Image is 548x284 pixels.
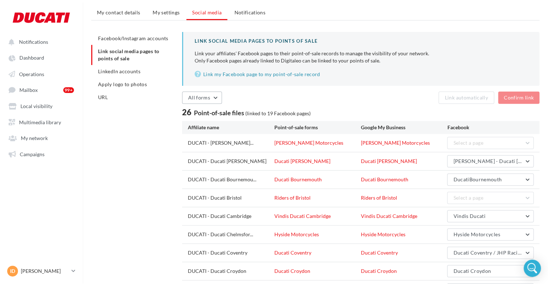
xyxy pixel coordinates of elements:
[19,87,38,93] span: Mailbox
[98,81,147,87] span: Apply logo to photos
[19,119,61,125] span: Multimedia library
[98,35,168,41] span: Facebook/Instagram accounts
[274,176,322,182] a: Ducati Bournemouth
[447,173,534,186] button: DucatiBournemouth
[188,231,253,238] span: DUCATI - Ducati Chelmsfor...
[447,155,534,167] button: [PERSON_NAME] - Ducati [PERSON_NAME]
[274,124,361,131] div: Point-of-sale forms
[447,192,534,204] button: Select a page
[97,9,140,15] span: My contact details
[4,83,78,96] a: Mailbox 99+
[19,55,44,61] span: Dashboard
[4,99,78,112] a: Local visibility
[361,250,398,256] a: Ducati Coventry
[453,250,523,256] span: Ducati Coventry / JHP Racing
[6,264,77,278] a: ID [PERSON_NAME]
[361,176,408,182] a: Ducati Bournemouth
[361,140,429,146] a: [PERSON_NAME] Motorcycles
[188,267,274,275] div: DUCATI - Ducati Croydon
[21,135,48,141] span: My network
[188,158,274,165] div: DUCATI - Ducati [PERSON_NAME]
[524,260,541,277] div: Open Intercom Messenger
[447,265,534,277] button: Ducati Croydon
[447,137,534,149] button: Select a page
[19,71,44,77] span: Operations
[274,213,331,219] a: Vindis Ducati Cambridge
[21,267,69,275] p: [PERSON_NAME]
[274,158,330,164] a: Ducati [PERSON_NAME]
[274,268,310,274] a: Ducati Croydon
[182,92,222,104] button: All forms
[361,213,417,219] a: Vindis Ducati Cambridge
[245,110,311,116] span: (linked to 19 Facebook pages)
[453,140,483,146] span: Select a page
[10,267,15,275] span: ID
[453,195,483,201] span: Select a page
[447,247,534,259] button: Ducati Coventry / JHP Racing
[447,210,534,222] button: Vindis Ducati
[194,109,244,117] span: Point-of-sale files
[274,140,343,146] a: [PERSON_NAME] Motorcycles
[4,35,75,48] button: Notifications
[195,50,528,64] p: Only Facebook pages already linked to Digitaleo can be linked to your points of sale.
[153,9,180,15] span: My settings
[498,92,539,104] button: Confirm link
[188,213,274,220] div: DUCATI - Ducati Cambridge
[63,87,74,93] div: 99+
[20,151,45,157] span: Campaigns
[447,228,534,241] button: Hyside Motorcycles
[4,147,78,160] a: Campaigns
[188,194,274,201] div: DUCATI - Ducati Bristol
[20,103,52,109] span: Local visibility
[438,92,494,104] button: Link automatically
[182,107,191,118] span: 26
[361,124,447,131] div: Google My Business
[4,131,78,144] a: My network
[274,231,319,237] a: Hyside Motorcycles
[361,195,397,201] a: Riders of Bristol
[274,195,311,201] a: Riders of Bristol
[188,94,210,101] span: All forms
[4,51,78,64] a: Dashboard
[195,38,528,45] div: Link social media pages to points of sale
[4,115,78,128] a: Multimedia library
[195,70,528,79] a: Link my Facebook page to my point-of-sale record
[195,50,528,57] div: Link your affiliates' Facebook pages to their point-of-sale records to manage the visibility of y...
[453,231,500,237] span: Hyside Motorcycles
[188,139,254,146] span: DUCATI - [PERSON_NAME]...
[447,124,534,131] div: Facebook
[98,68,140,74] span: LinkedIn accounts
[4,67,78,80] a: Operations
[19,39,48,45] span: Notifications
[98,94,108,100] span: URL
[188,176,256,183] span: DUCATI - Ducati Bournemou...
[453,268,491,274] span: Ducati Croydon
[361,231,405,237] a: Hyside Motorcycles
[361,268,396,274] a: Ducati Croydon
[361,158,417,164] a: Ducati [PERSON_NAME]
[234,9,265,15] span: Notifications
[453,176,502,182] span: DucatiBournemouth
[274,250,311,256] a: Ducati Coventry
[453,213,486,219] span: Vindis Ducati
[188,124,274,131] div: Affiliate name
[188,249,274,256] div: DUCATI - Ducati Coventry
